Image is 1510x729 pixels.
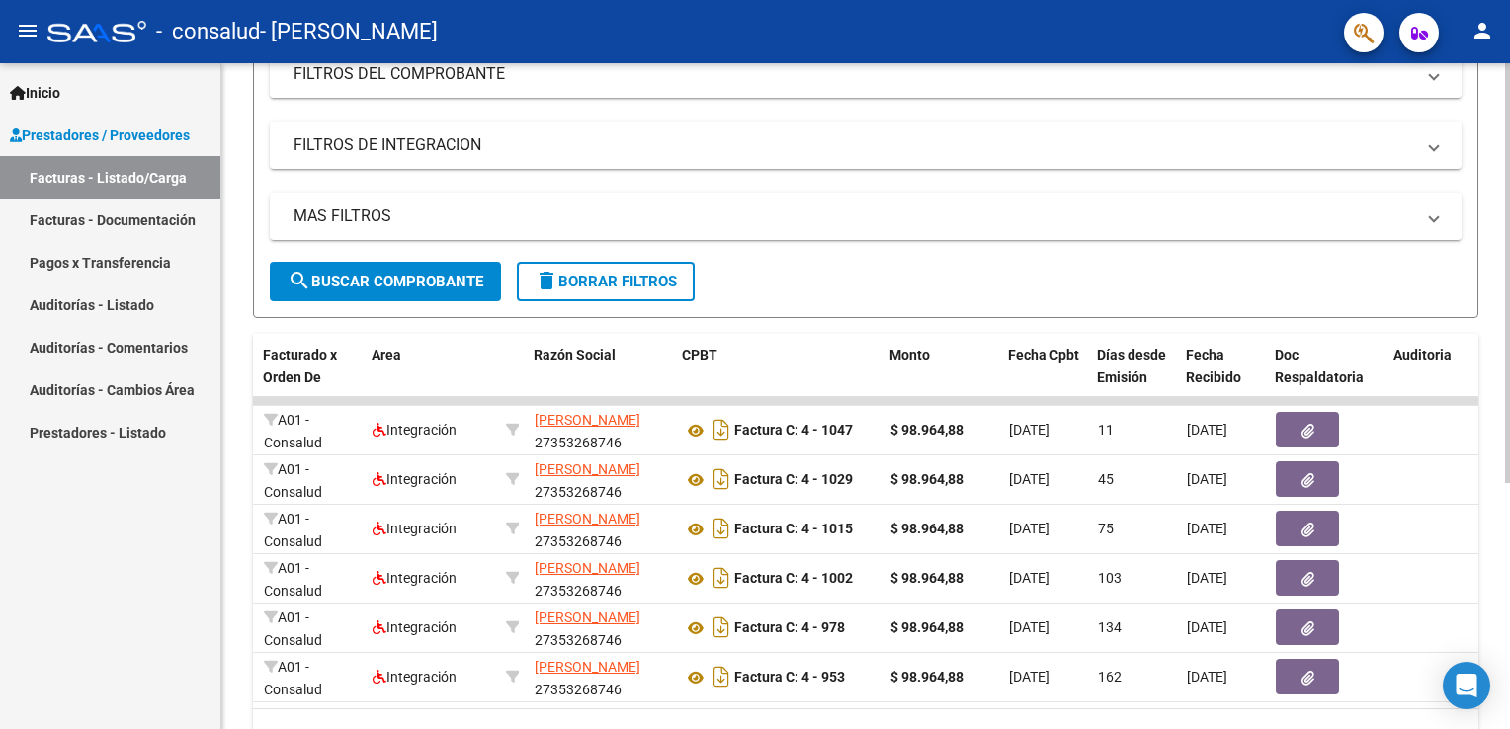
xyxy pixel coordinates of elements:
[1187,422,1227,438] span: [DATE]
[373,471,457,487] span: Integración
[294,63,1414,85] mat-panel-title: FILTROS DEL COMPROBANTE
[890,471,964,487] strong: $ 98.964,88
[1098,570,1122,586] span: 103
[1275,347,1364,385] span: Doc Respaldatoria
[1187,669,1227,685] span: [DATE]
[1000,334,1089,421] datatable-header-cell: Fecha Cpbt
[709,562,734,594] i: Descargar documento
[709,661,734,692] i: Descargar documento
[264,511,322,549] span: A01 - Consalud
[1098,422,1114,438] span: 11
[881,334,1000,421] datatable-header-cell: Monto
[890,521,964,536] strong: $ 98.964,88
[1098,471,1114,487] span: 45
[1178,334,1267,421] datatable-header-cell: Fecha Recibido
[294,205,1414,227] mat-panel-title: MAS FILTROS
[270,262,501,301] button: Buscar Comprobante
[372,347,401,363] span: Area
[1009,570,1049,586] span: [DATE]
[1009,521,1049,536] span: [DATE]
[709,611,734,643] i: Descargar documento
[1089,334,1178,421] datatable-header-cell: Días desde Emisión
[674,334,881,421] datatable-header-cell: CPBT
[709,414,734,445] i: Descargar documento
[373,570,457,586] span: Integración
[535,508,667,549] div: 27353268746
[526,334,674,421] datatable-header-cell: Razón Social
[1470,19,1494,42] mat-icon: person
[1009,669,1049,685] span: [DATE]
[535,557,667,599] div: 27353268746
[1009,422,1049,438] span: [DATE]
[294,134,1414,156] mat-panel-title: FILTROS DE INTEGRACION
[1187,570,1227,586] span: [DATE]
[1008,347,1079,363] span: Fecha Cpbt
[535,607,667,648] div: 27353268746
[1187,521,1227,536] span: [DATE]
[264,412,322,450] span: A01 - Consalud
[535,412,640,428] span: [PERSON_NAME]
[10,124,190,146] span: Prestadores / Proveedores
[734,423,853,439] strong: Factura C: 4 - 1047
[364,334,497,421] datatable-header-cell: Area
[682,347,717,363] span: CPBT
[1098,521,1114,536] span: 75
[535,269,558,292] mat-icon: delete
[734,620,845,636] strong: Factura C: 4 - 978
[1187,619,1227,635] span: [DATE]
[890,570,964,586] strong: $ 98.964,88
[288,269,311,292] mat-icon: search
[1187,471,1227,487] span: [DATE]
[1097,347,1166,385] span: Días desde Emisión
[890,669,964,685] strong: $ 98.964,88
[270,50,1462,98] mat-expansion-panel-header: FILTROS DEL COMPROBANTE
[260,10,438,53] span: - [PERSON_NAME]
[1009,471,1049,487] span: [DATE]
[709,463,734,495] i: Descargar documento
[535,461,640,477] span: [PERSON_NAME]
[535,458,667,500] div: 27353268746
[264,560,322,599] span: A01 - Consalud
[1098,619,1122,635] span: 134
[734,472,853,488] strong: Factura C: 4 - 1029
[263,347,337,385] span: Facturado x Orden De
[734,670,845,686] strong: Factura C: 4 - 953
[1186,347,1241,385] span: Fecha Recibido
[734,571,853,587] strong: Factura C: 4 - 1002
[890,422,964,438] strong: $ 98.964,88
[890,619,964,635] strong: $ 98.964,88
[1098,669,1122,685] span: 162
[255,334,364,421] datatable-header-cell: Facturado x Orden De
[535,656,667,697] div: 27353268746
[1443,662,1490,709] div: Open Intercom Messenger
[1267,334,1385,421] datatable-header-cell: Doc Respaldatoria
[534,347,616,363] span: Razón Social
[734,522,853,537] strong: Factura C: 4 - 1015
[1393,347,1452,363] span: Auditoria
[517,262,695,301] button: Borrar Filtros
[264,461,322,500] span: A01 - Consalud
[373,521,457,536] span: Integración
[535,560,640,576] span: [PERSON_NAME]
[16,19,40,42] mat-icon: menu
[535,511,640,526] span: [PERSON_NAME]
[1385,334,1479,421] datatable-header-cell: Auditoria
[270,121,1462,169] mat-expansion-panel-header: FILTROS DE INTEGRACION
[270,193,1462,240] mat-expansion-panel-header: MAS FILTROS
[889,347,930,363] span: Monto
[373,669,457,685] span: Integración
[10,82,60,104] span: Inicio
[1009,619,1049,635] span: [DATE]
[288,273,483,290] span: Buscar Comprobante
[535,273,677,290] span: Borrar Filtros
[373,619,457,635] span: Integración
[264,609,322,648] span: A01 - Consalud
[264,659,322,697] span: A01 - Consalud
[535,409,667,450] div: 27353268746
[373,422,457,438] span: Integración
[535,609,640,625] span: [PERSON_NAME]
[156,10,260,53] span: - consalud
[709,513,734,544] i: Descargar documento
[535,659,640,675] span: [PERSON_NAME]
